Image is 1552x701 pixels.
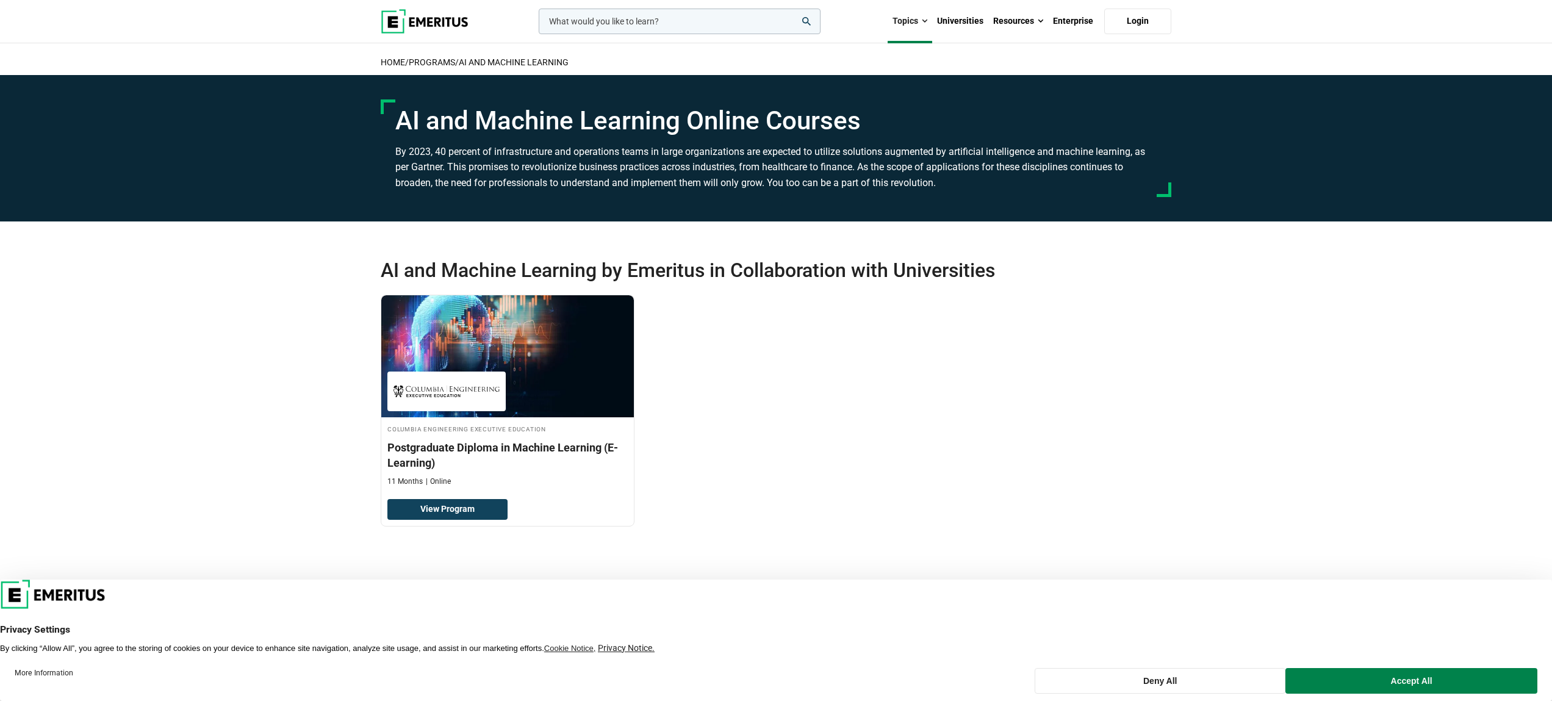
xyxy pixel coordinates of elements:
[387,476,423,487] p: 11 Months
[395,106,1157,136] h1: AI and Machine Learning Online Courses
[381,49,1171,75] h2: / /
[539,9,821,34] input: woocommerce-product-search-field-0
[381,57,405,67] a: home
[381,258,1092,282] h2: AI and Machine Learning by Emeritus in Collaboration with Universities
[1104,9,1171,34] a: Login
[387,423,628,434] h4: Columbia Engineering Executive Education
[387,499,508,520] a: View Program
[426,476,451,487] p: Online
[393,378,500,405] img: Columbia Engineering Executive Education
[381,295,634,493] a: AI and Machine Learning Course by Columbia Engineering Executive Education - Columbia Engineering...
[381,295,634,417] img: Postgraduate Diploma in Machine Learning (E-Learning) | Online AI and Machine Learning Course
[395,144,1157,191] p: By 2023, 40 percent of infrastructure and operations teams in large organizations are expected to...
[409,57,455,67] a: Programs
[387,440,628,470] h3: Postgraduate Diploma in Machine Learning (E-Learning)
[459,57,569,67] a: AI and Machine Learning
